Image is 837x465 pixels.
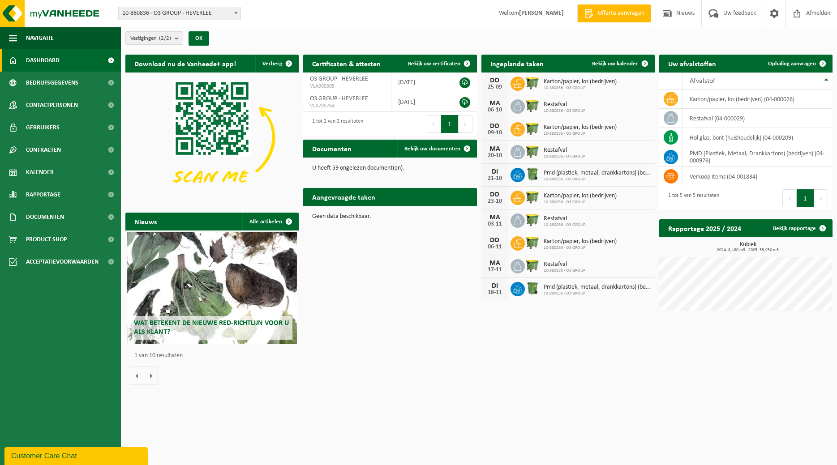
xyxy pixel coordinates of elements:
button: Verberg [255,55,298,73]
a: Wat betekent de nieuwe RED-richtlijn voor u als klant? [127,232,297,344]
span: 10-880836 - O3 GROUP [544,131,617,137]
div: MA [486,214,504,221]
div: 09-10 [486,130,504,136]
span: Restafval [544,215,585,222]
h3: Kubiek [664,242,833,252]
a: Bekijk rapportage [766,219,832,237]
img: WB-1100-HPE-GN-50 [525,75,540,90]
span: Karton/papier, los (bedrijven) [544,124,617,131]
span: Documenten [26,206,64,228]
span: 10-880836 - O3 GROUP [544,108,585,114]
span: 10-880836 - O3 GROUP - HEVERLEE [118,7,241,20]
img: WB-1100-HPE-GN-50 [525,235,540,250]
div: DO [486,77,504,84]
span: Contactpersonen [26,94,78,116]
a: Bekijk uw documenten [397,140,476,158]
img: WB-1100-HPE-GN-50 [525,144,540,159]
img: WB-1100-HPE-GN-50 [525,212,540,227]
p: Geen data beschikbaar. [312,213,468,220]
button: Next [814,189,828,207]
strong: [PERSON_NAME] [519,10,564,17]
button: Vorige [130,367,144,384]
div: 21-10 [486,175,504,182]
span: Bekijk uw documenten [404,146,460,152]
span: Verberg [262,61,282,67]
a: Bekijk uw certificaten [401,55,476,73]
count: (2/2) [159,35,171,41]
span: Wat betekent de nieuwe RED-richtlijn voor u als klant? [134,320,289,335]
div: 03-11 [486,221,504,227]
span: Bekijk uw kalender [592,61,638,67]
span: Pmd (plastiek, metaal, drankkartons) (bedrijven) [544,284,650,291]
span: Karton/papier, los (bedrijven) [544,192,617,200]
span: VLA705764 [310,102,384,110]
a: Bekijk uw kalender [585,55,654,73]
span: Restafval [544,261,585,268]
div: MA [486,145,504,153]
span: 2024: 8,180 m3 - 2025: 53,930 m3 [664,248,833,252]
td: [DATE] [391,73,444,92]
div: 06-10 [486,107,504,113]
span: O3 GROUP - HEVERLEE [310,95,368,102]
span: Restafval [544,101,585,108]
span: VLA900305 [310,83,384,90]
span: Offerte aanvragen [596,9,647,18]
span: Bedrijfsgegevens [26,72,78,94]
p: U heeft 59 ongelezen document(en). [312,165,468,171]
h2: Uw afvalstoffen [659,55,725,72]
h2: Documenten [303,140,361,157]
div: MA [486,100,504,107]
span: Karton/papier, los (bedrijven) [544,78,617,85]
a: Offerte aanvragen [577,4,651,22]
button: Vestigingen(2/2) [125,31,183,45]
td: karton/papier, los (bedrijven) (04-000026) [683,90,833,109]
span: Navigatie [26,27,54,49]
a: Alle artikelen [242,213,298,230]
div: DO [486,123,504,130]
h2: Ingeplande taken [481,55,553,72]
iframe: chat widget [4,445,150,465]
span: Afvalstof [690,77,715,85]
div: 25-09 [486,84,504,90]
button: 1 [441,115,459,133]
td: PMD (Plastiek, Metaal, Drankkartons) (bedrijven) (04-000978) [683,147,833,167]
td: verkoop items (04-001834) [683,167,833,186]
img: WB-0370-HPE-GN-50 [525,281,540,296]
span: O3 GROUP - HEVERLEE [310,76,368,82]
span: Bekijk uw certificaten [408,61,460,67]
div: DO [486,237,504,244]
div: 1 tot 5 van 5 resultaten [664,188,719,208]
span: Karton/papier, los (bedrijven) [544,238,617,245]
button: 1 [797,189,814,207]
div: DO [486,191,504,198]
td: [DATE] [391,92,444,112]
span: Restafval [544,147,585,154]
div: MA [486,260,504,267]
span: Vestigingen [130,32,171,45]
span: 10-880836 - O3 GROUP [544,291,650,296]
div: DI [486,282,504,290]
div: 23-10 [486,198,504,205]
span: Pmd (plastiek, metaal, drankkartons) (bedrijven) [544,170,650,177]
span: 10-880836 - O3 GROUP [544,154,585,159]
td: hol glas, bont (huishoudelijk) (04-000209) [683,128,833,147]
h2: Nieuws [125,213,166,230]
span: 10-880836 - O3 GROUP [544,245,617,251]
button: Previous [427,115,441,133]
span: Gebruikers [26,116,60,139]
button: Volgende [144,367,158,384]
img: WB-0370-HPE-GN-50 [525,166,540,182]
span: Acceptatievoorwaarden [26,251,99,273]
span: Product Shop [26,228,67,251]
span: 10-880836 - O3 GROUP - HEVERLEE [119,7,240,20]
div: 18-11 [486,290,504,296]
img: WB-1100-HPE-GN-50 [525,258,540,273]
h2: Rapportage 2025 / 2024 [659,219,750,237]
span: Contracten [26,139,61,161]
img: WB-1100-HPE-GN-50 [525,189,540,205]
button: OK [189,31,209,46]
span: Dashboard [26,49,60,72]
img: WB-1100-HPE-GN-50 [525,121,540,136]
a: Ophaling aanvragen [761,55,832,73]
